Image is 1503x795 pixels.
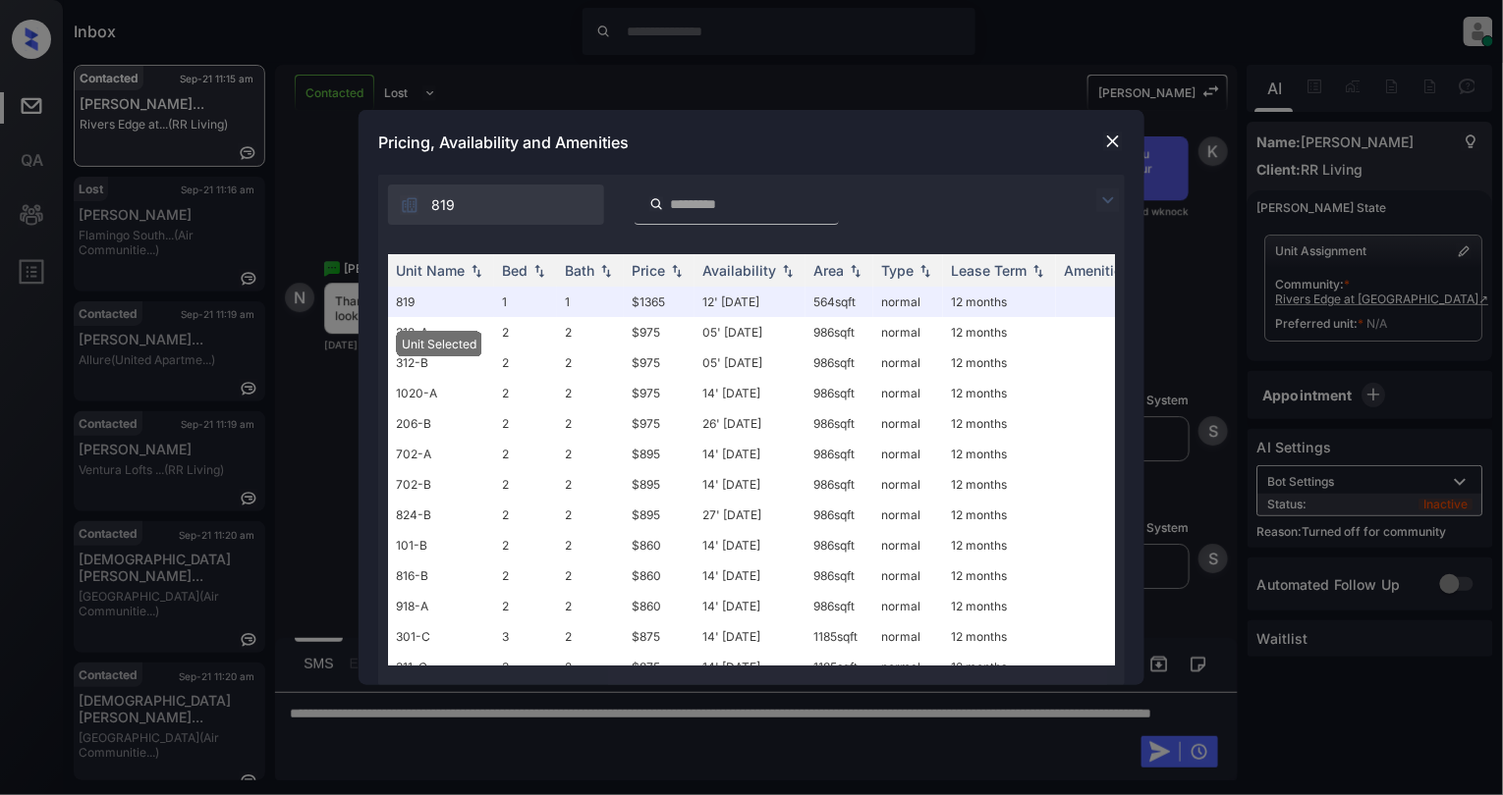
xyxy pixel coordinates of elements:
[557,591,624,621] td: 2
[388,530,494,560] td: 101-B
[806,347,873,378] td: 986 sqft
[943,378,1056,408] td: 12 months
[557,347,624,378] td: 2
[873,591,943,621] td: normal
[943,621,1056,652] td: 12 months
[695,621,806,652] td: 14' [DATE]
[494,347,557,378] td: 2
[943,560,1056,591] td: 12 months
[873,530,943,560] td: normal
[702,262,776,279] div: Availability
[494,378,557,408] td: 2
[943,317,1056,347] td: 12 months
[943,469,1056,500] td: 12 months
[388,591,494,621] td: 918-A
[806,500,873,530] td: 986 sqft
[494,439,557,469] td: 2
[624,591,695,621] td: $860
[388,317,494,347] td: 312-A
[624,439,695,469] td: $895
[388,560,494,591] td: 816-B
[494,652,557,682] td: 3
[494,560,557,591] td: 2
[1096,188,1120,212] img: icon-zuma
[806,560,873,591] td: 986 sqft
[624,347,695,378] td: $975
[502,262,528,279] div: Bed
[695,378,806,408] td: 14' [DATE]
[806,287,873,317] td: 564 sqft
[1064,262,1130,279] div: Amenities
[943,652,1056,682] td: 12 months
[806,621,873,652] td: 1185 sqft
[624,621,695,652] td: $875
[943,347,1056,378] td: 12 months
[624,469,695,500] td: $895
[873,439,943,469] td: normal
[943,439,1056,469] td: 12 months
[624,500,695,530] td: $895
[596,264,616,278] img: sorting
[557,500,624,530] td: 2
[873,500,943,530] td: normal
[695,347,806,378] td: 05' [DATE]
[494,530,557,560] td: 2
[916,264,935,278] img: sorting
[813,262,844,279] div: Area
[388,439,494,469] td: 702-A
[388,287,494,317] td: 819
[494,621,557,652] td: 3
[806,469,873,500] td: 986 sqft
[557,378,624,408] td: 2
[943,408,1056,439] td: 12 months
[494,287,557,317] td: 1
[695,287,806,317] td: 12' [DATE]
[388,469,494,500] td: 702-B
[557,652,624,682] td: 2
[806,408,873,439] td: 986 sqft
[400,195,419,215] img: icon-zuma
[873,378,943,408] td: normal
[557,560,624,591] td: 2
[951,262,1027,279] div: Lease Term
[1029,264,1048,278] img: sorting
[806,591,873,621] td: 986 sqft
[565,262,594,279] div: Bath
[557,621,624,652] td: 2
[624,652,695,682] td: $875
[557,530,624,560] td: 2
[467,264,486,278] img: sorting
[873,652,943,682] td: normal
[943,591,1056,621] td: 12 months
[695,591,806,621] td: 14' [DATE]
[695,652,806,682] td: 14' [DATE]
[632,262,665,279] div: Price
[846,264,865,278] img: sorting
[873,621,943,652] td: normal
[873,469,943,500] td: normal
[881,262,914,279] div: Type
[695,500,806,530] td: 27' [DATE]
[695,408,806,439] td: 26' [DATE]
[624,408,695,439] td: $975
[529,264,549,278] img: sorting
[494,408,557,439] td: 2
[494,500,557,530] td: 2
[695,560,806,591] td: 14' [DATE]
[396,262,465,279] div: Unit Name
[557,408,624,439] td: 2
[695,530,806,560] td: 14' [DATE]
[557,317,624,347] td: 2
[624,287,695,317] td: $1365
[624,530,695,560] td: $860
[494,469,557,500] td: 2
[873,317,943,347] td: normal
[806,378,873,408] td: 986 sqft
[557,469,624,500] td: 2
[873,347,943,378] td: normal
[943,500,1056,530] td: 12 months
[388,621,494,652] td: 301-C
[806,439,873,469] td: 986 sqft
[873,287,943,317] td: normal
[359,110,1144,175] div: Pricing, Availability and Amenities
